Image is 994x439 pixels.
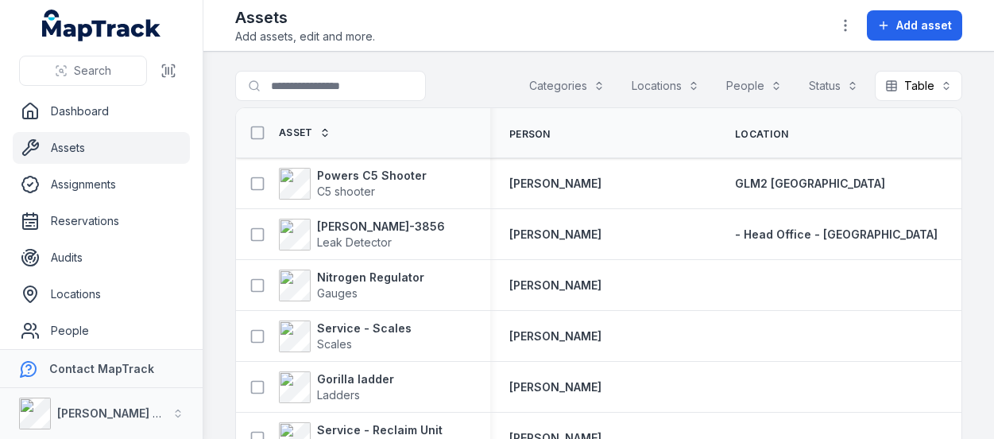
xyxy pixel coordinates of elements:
[317,422,443,438] strong: Service - Reclaim Unit
[509,128,551,141] span: Person
[875,71,962,101] button: Table
[279,219,445,251] a: [PERSON_NAME]-3856Leak Detector
[621,71,710,101] button: Locations
[279,321,412,352] a: Service - ScalesScales
[74,63,111,79] span: Search
[509,176,601,192] a: [PERSON_NAME]
[13,242,190,274] a: Audits
[235,6,375,29] h2: Assets
[279,371,394,403] a: Gorilla ladderLadders
[279,168,427,200] a: Powers C5 ShooterC5 shooter
[867,10,962,41] button: Add asset
[317,388,360,402] span: Ladders
[317,321,412,336] strong: Service - Scales
[13,132,190,164] a: Assets
[735,177,885,190] span: GLM2 [GEOGRAPHIC_DATA]
[49,362,154,375] strong: Contact MapTrack
[279,126,331,139] a: Asset
[509,227,601,243] a: [PERSON_NAME]
[735,176,885,192] a: GLM2 [GEOGRAPHIC_DATA]
[317,371,394,387] strong: Gorilla ladder
[13,95,190,127] a: Dashboard
[317,337,352,351] span: Scales
[57,406,168,420] strong: [PERSON_NAME] Air
[896,17,952,33] span: Add asset
[716,71,792,101] button: People
[42,10,161,41] a: MapTrack
[317,219,445,235] strong: [PERSON_NAME]-3856
[317,185,375,198] span: C5 shooter
[279,126,313,139] span: Asset
[509,328,601,344] a: [PERSON_NAME]
[19,56,147,86] button: Search
[735,227,938,243] a: - Head Office - [GEOGRAPHIC_DATA]
[235,29,375,45] span: Add assets, edit and more.
[13,315,190,347] a: People
[799,71,868,101] button: Status
[317,235,392,249] span: Leak Detector
[317,270,424,286] strong: Nitrogen Regulator
[13,169,190,200] a: Assignments
[735,227,938,241] span: - Head Office - [GEOGRAPHIC_DATA]
[317,286,358,300] span: Gauges
[519,71,615,101] button: Categories
[317,168,427,184] strong: Powers C5 Shooter
[509,278,601,293] a: [PERSON_NAME]
[13,278,190,310] a: Locations
[735,128,788,141] span: Location
[279,270,424,301] a: Nitrogen RegulatorGauges
[509,379,601,395] a: [PERSON_NAME]
[13,205,190,237] a: Reservations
